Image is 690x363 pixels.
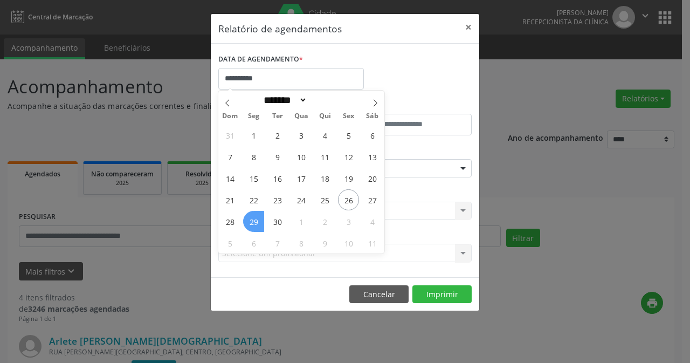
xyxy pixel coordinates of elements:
[267,232,288,254] span: Outubro 7, 2025
[314,168,335,189] span: Setembro 18, 2025
[218,22,342,36] h5: Relatório de agendamentos
[362,125,383,146] span: Setembro 6, 2025
[291,146,312,167] span: Setembro 10, 2025
[267,211,288,232] span: Setembro 30, 2025
[267,125,288,146] span: Setembro 2, 2025
[361,113,384,120] span: Sáb
[307,94,343,106] input: Year
[243,232,264,254] span: Outubro 6, 2025
[348,97,472,114] label: ATÉ
[267,168,288,189] span: Setembro 16, 2025
[314,189,335,210] span: Setembro 25, 2025
[218,113,242,120] span: Dom
[267,189,288,210] span: Setembro 23, 2025
[242,113,266,120] span: Seg
[243,189,264,210] span: Setembro 22, 2025
[289,113,313,120] span: Qua
[337,113,361,120] span: Sex
[349,285,409,304] button: Cancelar
[314,125,335,146] span: Setembro 4, 2025
[243,168,264,189] span: Setembro 15, 2025
[362,189,383,210] span: Setembro 27, 2025
[314,146,335,167] span: Setembro 11, 2025
[267,146,288,167] span: Setembro 9, 2025
[314,232,335,254] span: Outubro 9, 2025
[362,211,383,232] span: Outubro 4, 2025
[338,232,359,254] span: Outubro 10, 2025
[219,168,240,189] span: Setembro 14, 2025
[338,211,359,232] span: Outubro 3, 2025
[243,211,264,232] span: Setembro 29, 2025
[219,232,240,254] span: Outubro 5, 2025
[291,189,312,210] span: Setembro 24, 2025
[219,125,240,146] span: Agosto 31, 2025
[412,285,472,304] button: Imprimir
[313,113,337,120] span: Qui
[260,94,307,106] select: Month
[362,168,383,189] span: Setembro 20, 2025
[338,146,359,167] span: Setembro 12, 2025
[243,125,264,146] span: Setembro 1, 2025
[338,125,359,146] span: Setembro 5, 2025
[338,168,359,189] span: Setembro 19, 2025
[458,14,479,40] button: Close
[218,51,303,68] label: DATA DE AGENDAMENTO
[362,146,383,167] span: Setembro 13, 2025
[314,211,335,232] span: Outubro 2, 2025
[219,189,240,210] span: Setembro 21, 2025
[291,125,312,146] span: Setembro 3, 2025
[291,232,312,254] span: Outubro 8, 2025
[291,211,312,232] span: Outubro 1, 2025
[362,232,383,254] span: Outubro 11, 2025
[266,113,289,120] span: Ter
[243,146,264,167] span: Setembro 8, 2025
[338,189,359,210] span: Setembro 26, 2025
[219,211,240,232] span: Setembro 28, 2025
[291,168,312,189] span: Setembro 17, 2025
[219,146,240,167] span: Setembro 7, 2025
